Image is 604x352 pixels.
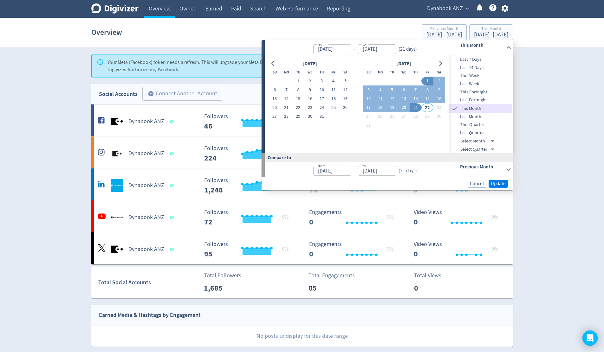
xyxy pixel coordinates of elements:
[425,3,471,14] button: Dynabook ANZ
[398,68,410,77] th: Wednesday
[91,104,513,136] a: Dynabook ANZ undefinedDynabook ANZ Followers --- _ 0% Followers 46 Engagements 1 Engagements 1 75...
[362,41,366,47] label: to
[292,94,304,103] button: 15
[128,150,164,157] h5: Dynabook ANZ
[433,103,445,112] button: 23
[306,241,401,258] svg: Engagements 0
[111,115,123,128] img: Dynabook ANZ undefined
[386,94,398,103] button: 12
[396,46,419,53] div: ( 21 days )
[340,103,351,112] button: 26
[316,77,328,85] button: 3
[142,87,222,101] button: Connect Another Account
[449,64,512,71] span: Last 14 Days
[292,112,304,121] button: 29
[363,112,374,121] button: 24
[111,179,123,192] img: Dynabook ANZ undefined
[422,24,467,40] button: Previous Month[DATE] - [DATE]
[201,209,296,226] svg: Followers ---
[111,147,123,160] img: Dynabook ANZ undefined
[340,94,351,103] button: 19
[304,94,316,103] button: 16
[340,77,351,85] button: 5
[474,32,508,38] div: [DATE] - [DATE]
[374,94,386,103] button: 11
[410,85,421,94] button: 7
[433,68,445,77] th: Saturday
[421,94,433,103] button: 15
[328,103,339,112] button: 25
[411,209,506,226] svg: Video Views 0
[449,96,512,104] div: Last Fortnight
[398,112,410,121] button: 27
[396,167,417,174] div: ( 21 days )
[170,184,175,187] span: Data last synced: 22 Aug 2025, 1:02am (AEST)
[460,137,497,145] div: Select Month
[582,330,598,346] div: Open Intercom Messenger
[460,145,497,154] div: Select Quarter
[363,68,374,77] th: Sunday
[460,41,503,49] h6: This Month
[328,85,339,94] button: 11
[421,85,433,94] button: 8
[386,68,398,77] th: Tuesday
[421,112,433,121] button: 29
[449,89,512,96] span: This Fortnight
[374,112,386,121] button: 25
[204,271,241,280] p: Total Followers
[488,214,498,220] span: _ 0%
[99,90,138,99] div: Social Accounts
[278,246,289,252] span: _ 0%
[269,85,281,94] button: 6
[304,103,316,112] button: 23
[265,162,513,177] div: from-to(21 days)Previous Month
[148,91,154,97] span: add_circle
[278,214,289,220] span: _ 0%
[265,55,513,153] div: from-to(21 days)This Month
[308,271,355,280] p: Total Engagements
[138,88,222,101] a: Connect Another Account
[170,152,175,155] span: Data last synced: 22 Aug 2025, 9:01am (AEST)
[318,163,326,168] label: from
[128,182,164,189] h5: Dynabook ANZ
[449,129,512,137] div: Last Quarter
[374,85,386,94] button: 4
[410,68,421,77] th: Thursday
[449,121,512,128] span: This Quarter
[292,68,304,77] th: Tuesday
[398,85,410,94] button: 6
[170,248,175,251] span: Data last synced: 21 Aug 2025, 4:02pm (AEST)
[468,180,486,188] button: Cancel
[449,129,512,136] span: Last Quarter
[449,97,512,104] span: Last Fortnight
[306,209,401,226] svg: Engagements 0
[262,153,513,162] div: Compare to
[449,80,512,87] span: Last Week
[363,121,374,130] button: 31
[433,112,445,121] button: 30
[398,103,410,112] button: 20
[436,59,445,68] button: Go to next month
[98,278,199,287] div: Total Social Accounts
[426,32,462,38] div: [DATE] - [DATE]
[362,163,366,168] label: to
[449,55,512,64] div: Last 7 Days
[269,94,281,103] button: 13
[328,94,339,103] button: 18
[292,103,304,112] button: 22
[127,66,179,73] a: Authorize my Facebook
[316,94,328,103] button: 17
[91,232,513,264] a: Dynabook ANZ undefinedDynabook ANZ Followers --- _ 0% Followers 95 Engagements 0 Engagements 0 _ ...
[433,77,445,85] button: 2
[374,68,386,77] th: Monday
[449,80,512,88] div: Last Week
[308,282,345,294] p: 85
[281,68,292,77] th: Monday
[111,243,123,256] img: Dynabook ANZ undefined
[427,3,463,14] span: Dynabook ANZ
[449,72,512,80] div: This Week
[363,85,374,94] button: 3
[304,112,316,121] button: 30
[386,85,398,94] button: 5
[281,85,292,94] button: 7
